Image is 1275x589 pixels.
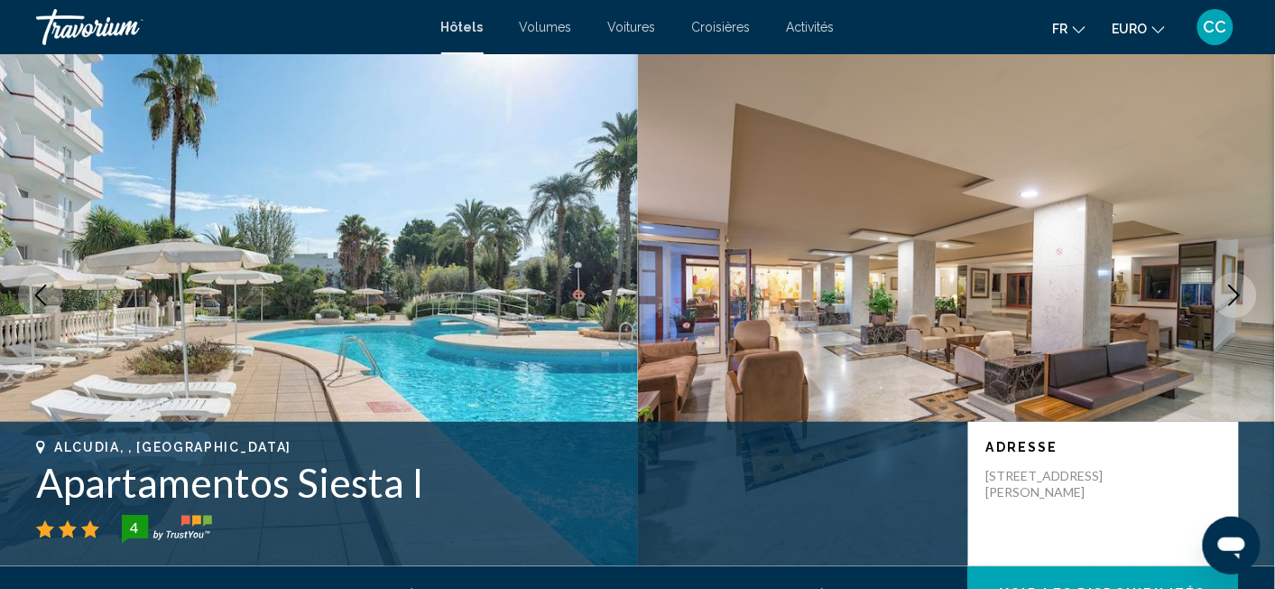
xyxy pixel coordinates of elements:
[692,20,751,34] a: Croisières
[1113,22,1148,36] span: EURO
[986,468,1131,500] p: [STREET_ADDRESS][PERSON_NAME]
[36,459,950,506] h1: Apartamentos Siesta I
[1212,273,1257,318] button: Image suivante
[54,440,291,454] span: Alcudia, , [GEOGRAPHIC_DATA]
[1053,22,1068,36] span: Fr
[441,20,484,34] a: Hôtels
[36,9,423,45] a: Travorium
[1203,517,1261,575] iframe: Bouton de lancement de la fenêtre de messagerie
[122,515,212,544] img: trustyou-badge-hor.svg
[1204,18,1227,36] span: CC
[1053,15,1086,42] button: Changer la langue
[1113,15,1165,42] button: Changer de devise
[18,273,63,318] button: Image précédente
[1192,8,1239,46] button: Menu utilisateur
[986,440,1221,454] p: Adresse
[116,517,152,538] div: 4
[787,20,835,34] a: Activités
[608,20,656,34] a: Voitures
[520,20,572,34] a: Volumes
